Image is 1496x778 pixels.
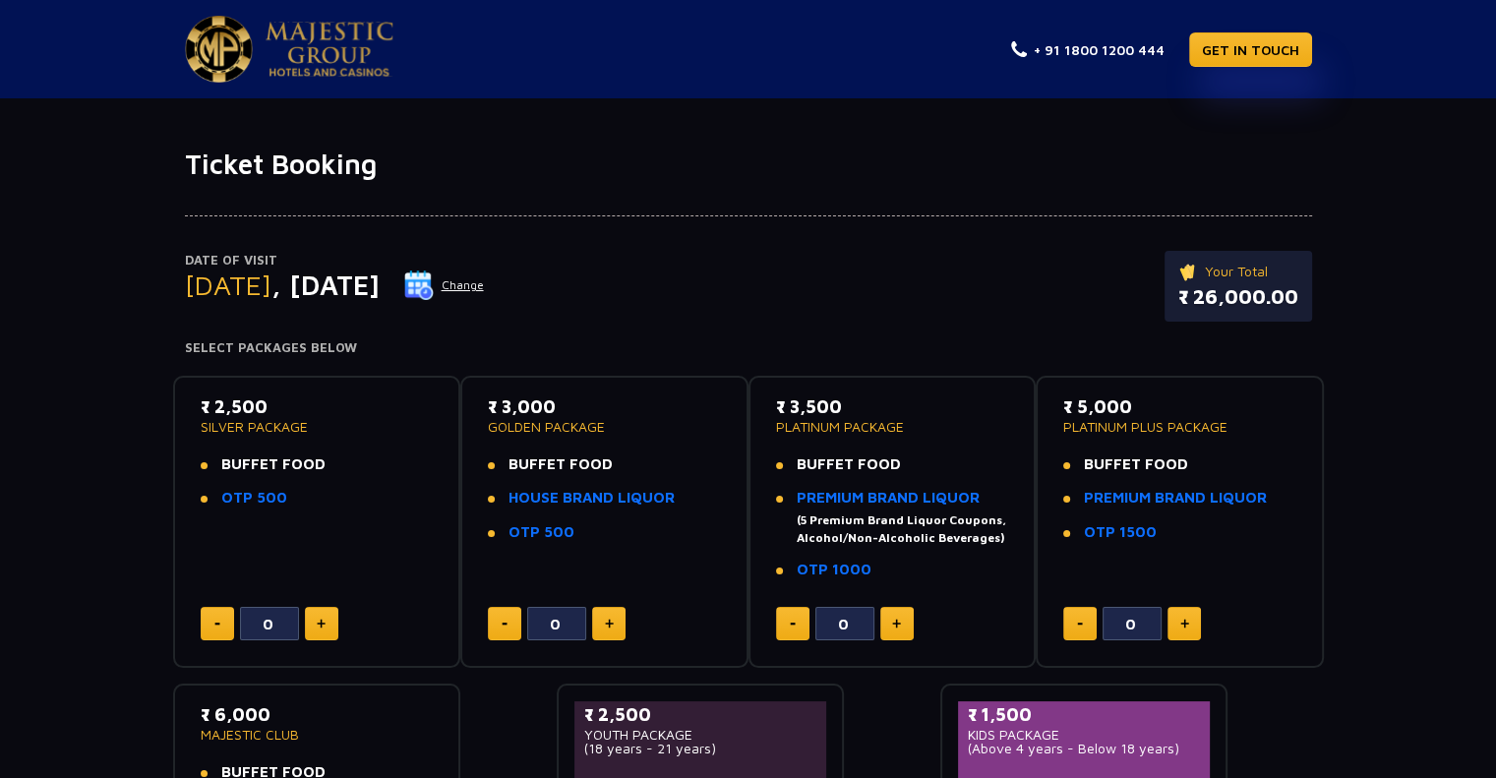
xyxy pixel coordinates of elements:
[1084,489,1267,506] a: PREMIUM BRAND LIQUOR
[1084,523,1157,540] a: OTP 1500
[185,269,271,301] span: [DATE]
[271,269,380,301] span: , [DATE]
[605,619,614,628] img: plus
[584,728,817,742] p: YOUTH PACKAGE
[488,420,721,434] p: GOLDEN PACKAGE
[584,701,817,728] p: ₹ 2,500
[1011,39,1165,60] a: + 91 1800 1200 444
[1180,619,1189,628] img: plus
[185,16,253,83] img: Majestic Pride
[201,728,434,742] p: MAJESTIC CLUB
[488,393,721,420] p: ₹ 3,000
[776,393,1009,420] p: ₹ 3,500
[221,455,326,472] span: BUFFET FOOD
[968,701,1201,728] p: ₹ 1,500
[584,742,817,755] p: (18 years - 21 years)
[201,701,434,728] p: ₹ 6,000
[201,393,434,420] p: ₹ 2,500
[797,561,871,577] a: OTP 1000
[1063,393,1296,420] p: ₹ 5,000
[201,420,434,434] p: SILVER PACKAGE
[1189,32,1312,67] a: GET IN TOUCH
[1178,282,1298,312] p: ₹ 26,000.00
[797,511,1009,547] div: (5 Premium Brand Liquor Coupons, Alcohol/Non-Alcoholic Beverages)
[509,523,574,540] a: OTP 500
[968,728,1201,742] p: KIDS PACKAGE
[790,623,796,626] img: minus
[317,619,326,628] img: plus
[776,420,1009,434] p: PLATINUM PACKAGE
[1178,261,1298,282] p: Your Total
[403,269,485,301] button: Change
[221,489,287,506] a: OTP 500
[185,340,1312,356] h4: Select Packages Below
[797,489,980,506] a: PREMIUM BRAND LIQUOR
[892,619,901,628] img: plus
[509,455,613,472] span: BUFFET FOOD
[968,742,1201,755] p: (Above 4 years - Below 18 years)
[214,623,220,626] img: minus
[797,455,901,472] span: BUFFET FOOD
[185,148,1312,181] h1: Ticket Booking
[1084,455,1188,472] span: BUFFET FOOD
[266,22,393,77] img: Majestic Pride
[1077,623,1083,626] img: minus
[1063,420,1296,434] p: PLATINUM PLUS PACKAGE
[509,489,675,506] a: HOUSE BRAND LIQUOR
[502,623,508,626] img: minus
[185,251,485,270] p: Date of Visit
[1178,261,1199,282] img: ticket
